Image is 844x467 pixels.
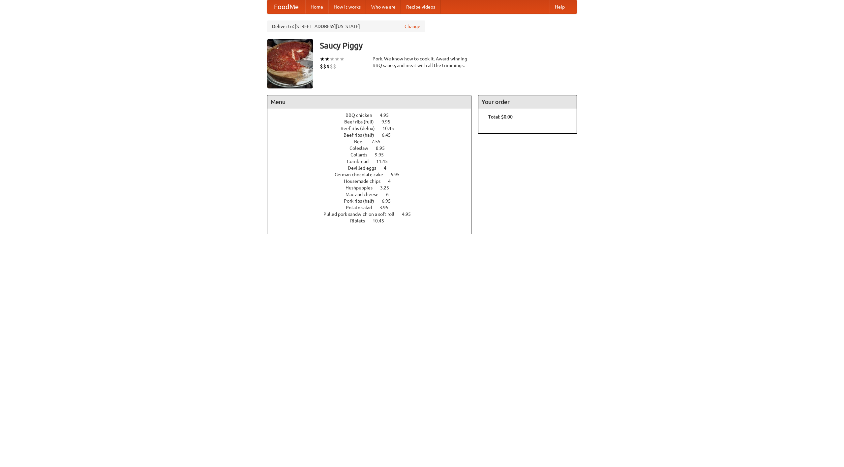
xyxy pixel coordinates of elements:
span: 3.25 [380,185,396,190]
li: $ [330,63,333,70]
span: Pork ribs (half) [344,198,381,204]
a: Change [405,23,420,30]
a: Pork ribs (half) 6.95 [344,198,403,204]
span: BBQ chicken [346,113,379,118]
a: Devilled eggs 4 [348,165,399,171]
span: Coleslaw [349,146,375,151]
span: 11.45 [376,159,394,164]
span: 7.55 [372,139,387,144]
span: German chocolate cake [335,172,390,177]
h4: Your order [478,95,577,109]
li: $ [323,63,326,70]
li: $ [326,63,330,70]
span: 10.45 [373,218,391,223]
li: $ [320,63,323,70]
span: 4 [384,165,393,171]
span: Hushpuppies [346,185,379,190]
a: Coleslaw 8.95 [349,146,397,151]
span: 9.95 [381,119,397,124]
span: Riblets [350,218,372,223]
span: Cornbread [347,159,375,164]
span: Beef ribs (full) [344,119,380,124]
div: Deliver to: [STREET_ADDRESS][US_STATE] [267,20,425,32]
a: Home [305,0,328,14]
span: Housemade chips [344,179,387,184]
li: ★ [330,55,335,63]
span: Pulled pork sandwich on a soft roll [323,212,401,217]
img: angular.jpg [267,39,313,88]
a: Riblets 10.45 [350,218,396,223]
a: Beef ribs (delux) 10.45 [341,126,406,131]
span: Beef ribs (delux) [341,126,381,131]
a: Beef ribs (full) 9.95 [344,119,403,124]
div: Pork. We know how to cook it. Award-winning BBQ sauce, and meat with all the trimmings. [373,55,471,69]
li: ★ [335,55,340,63]
span: 6 [386,192,395,197]
a: BBQ chicken 4.95 [346,113,401,118]
a: Potato salad 3.95 [346,205,401,210]
span: Mac and cheese [346,192,385,197]
h4: Menu [267,95,471,109]
span: 4.95 [380,113,395,118]
li: $ [333,63,336,70]
span: 6.95 [382,198,397,204]
a: Beef ribs (half) 6.45 [344,132,403,138]
span: Beef ribs (half) [344,132,381,138]
a: Housemade chips 4 [344,179,403,184]
li: ★ [340,55,345,63]
li: ★ [325,55,330,63]
a: Who we are [366,0,401,14]
a: How it works [328,0,366,14]
span: 4 [388,179,397,184]
a: Beer 7.55 [354,139,393,144]
a: FoodMe [267,0,305,14]
a: Recipe videos [401,0,440,14]
span: 5.95 [391,172,406,177]
span: 3.95 [379,205,395,210]
span: 10.45 [382,126,401,131]
a: Cornbread 11.45 [347,159,400,164]
h3: Saucy Piggy [320,39,577,52]
a: Collards 9.95 [350,152,396,157]
li: ★ [320,55,325,63]
a: Hushpuppies 3.25 [346,185,401,190]
span: Potato salad [346,205,378,210]
span: Beer [354,139,371,144]
b: Total: $0.00 [488,114,513,119]
a: Mac and cheese 6 [346,192,401,197]
span: 9.95 [375,152,390,157]
span: 4.95 [402,212,417,217]
span: 6.45 [382,132,397,138]
span: 8.95 [376,146,391,151]
a: German chocolate cake 5.95 [335,172,412,177]
a: Help [550,0,570,14]
span: Collards [350,152,374,157]
a: Pulled pork sandwich on a soft roll 4.95 [323,212,423,217]
span: Devilled eggs [348,165,383,171]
